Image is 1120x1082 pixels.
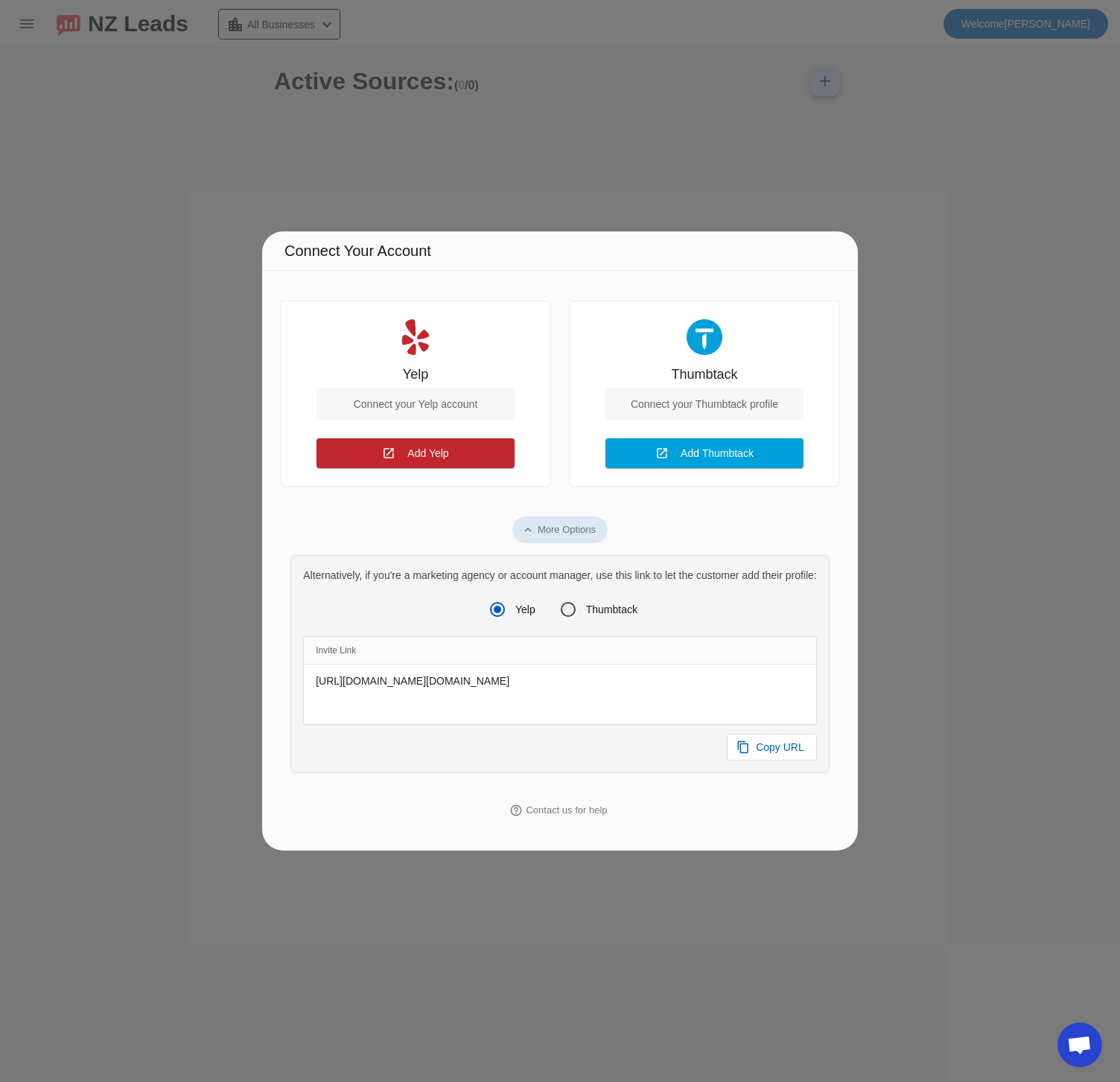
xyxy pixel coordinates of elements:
button: Contact us for help [500,797,619,824]
div: Thumbtack [671,367,737,382]
button: Add Yelp [316,438,515,468]
div: Alternatively, if you're a marketing agency or account manager, use this link to let the customer... [290,555,830,773]
div: [URL][DOMAIN_NAME][DOMAIN_NAME] [304,665,816,724]
img: Thumbtack [687,319,722,355]
div: Connect your Thumbtack profile [605,388,804,420]
img: Yelp [398,319,433,355]
span: Contact us for help [526,803,607,818]
div: Connect your Yelp account [316,388,515,420]
label: Thumbtack [583,602,637,617]
span: Add Thumbtack [681,448,754,460]
div: Invite Link [304,637,816,665]
span: Add Yelp [407,448,448,460]
button: More Options [512,516,608,543]
mat-icon: expand_less [521,523,535,537]
div: Open chat [1057,1022,1102,1067]
mat-icon: open_in_new [382,446,395,460]
label: Yelp [512,602,535,617]
button: Add Thumbtack [605,438,804,468]
div: Yelp [403,367,428,382]
button: Copy URL [727,734,817,761]
mat-icon: content_copy [736,740,750,754]
span: Connect Your Account [284,239,431,263]
span: Copy URL [756,740,804,755]
span: More Options [538,522,596,537]
mat-icon: open_in_new [655,446,669,460]
mat-icon: help_outline [509,804,523,817]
